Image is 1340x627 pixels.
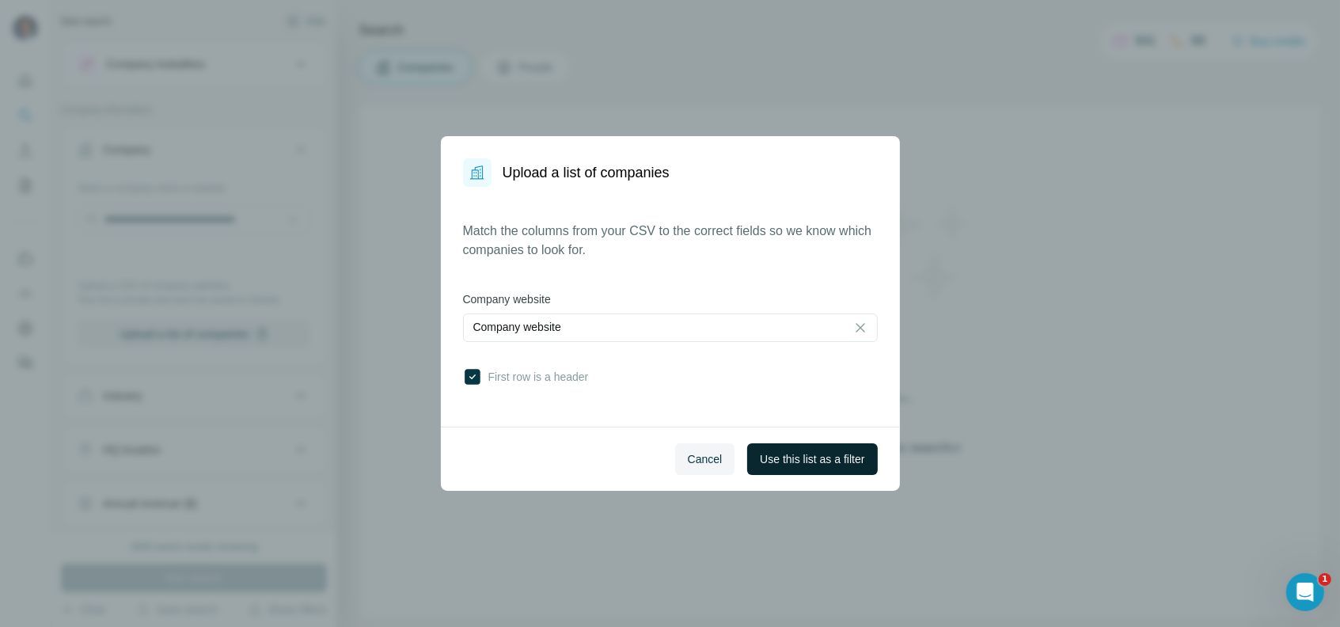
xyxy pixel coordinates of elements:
label: Company website [463,291,878,307]
p: Match the columns from your CSV to the correct fields so we know which companies to look for. [463,222,878,260]
span: Use this list as a filter [760,451,864,467]
iframe: Intercom live chat [1286,573,1324,611]
button: Cancel [675,443,735,475]
span: First row is a header [482,369,589,385]
h1: Upload a list of companies [503,161,670,184]
span: 1 [1319,573,1331,586]
p: Company website [473,319,561,335]
span: Cancel [688,451,723,467]
button: Use this list as a filter [747,443,877,475]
